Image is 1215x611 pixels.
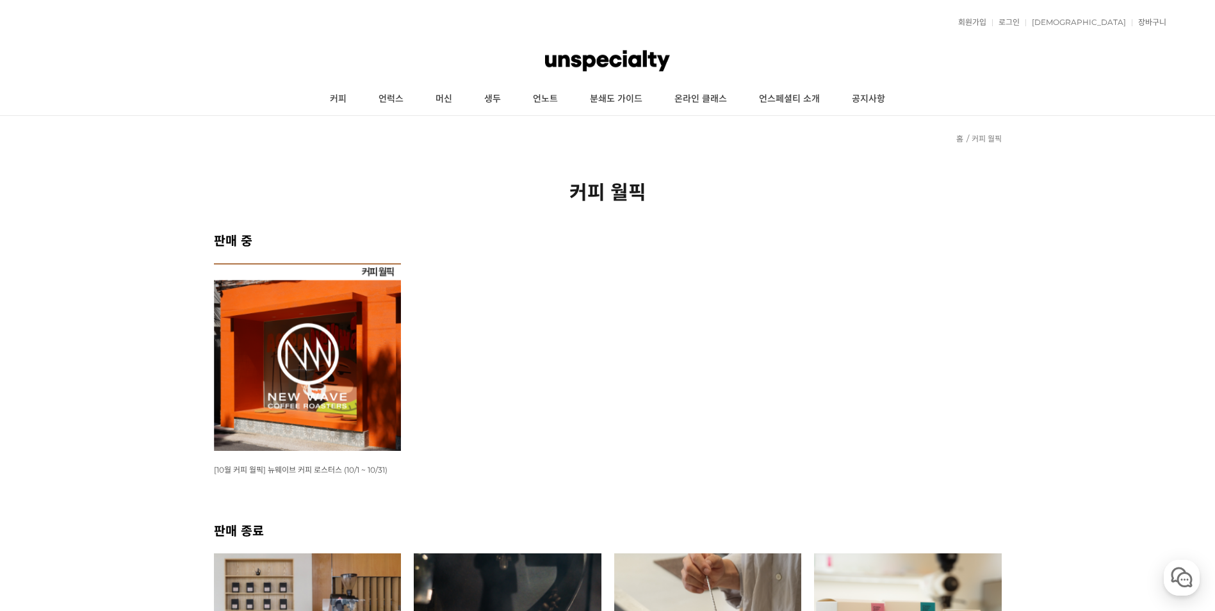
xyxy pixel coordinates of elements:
a: 회원가입 [952,19,986,26]
a: 커피 [314,83,363,115]
img: [10월 커피 월픽] 뉴웨이브 커피 로스터스 (10/1 ~ 10/31) [214,263,402,451]
h2: 판매 중 [214,231,1002,249]
img: 언스페셜티 몰 [545,42,669,80]
span: [10월 커피 월픽] 뉴웨이브 커피 로스터스 (10/1 ~ 10/31) [214,465,387,475]
a: 로그인 [992,19,1020,26]
a: 공지사항 [836,83,901,115]
h2: 판매 종료 [214,521,1002,539]
a: [DEMOGRAPHIC_DATA] [1025,19,1126,26]
a: 머신 [420,83,468,115]
a: 분쇄도 가이드 [574,83,658,115]
a: 언노트 [517,83,574,115]
h2: 커피 월픽 [214,177,1002,205]
a: 온라인 클래스 [658,83,743,115]
a: 생두 [468,83,517,115]
a: 언럭스 [363,83,420,115]
a: 언스페셜티 소개 [743,83,836,115]
a: [10월 커피 월픽] 뉴웨이브 커피 로스터스 (10/1 ~ 10/31) [214,464,387,475]
a: 홈 [956,134,963,143]
a: 장바구니 [1132,19,1166,26]
a: 커피 월픽 [972,134,1002,143]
